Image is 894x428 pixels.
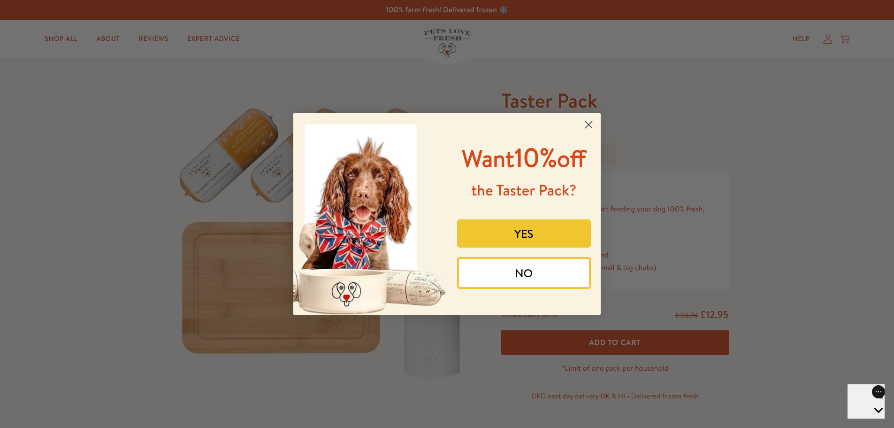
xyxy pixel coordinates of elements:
span: off [557,142,586,175]
button: Close dialog [581,117,597,133]
button: YES [457,219,591,248]
button: NO [457,257,591,289]
span: the Taster Pack? [471,180,576,201]
span: 10% [462,139,586,175]
iframe: Gorgias live chat messenger [847,384,885,419]
img: 8afefe80-1ef6-417a-b86b-9520c2248d41.jpeg [293,113,447,315]
span: Want [462,142,514,175]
